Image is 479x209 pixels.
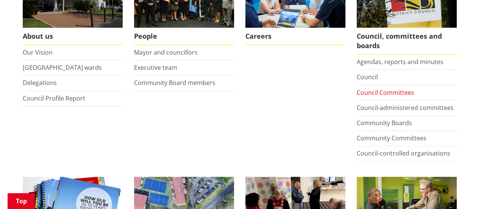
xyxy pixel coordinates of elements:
[23,79,57,87] a: Delegations
[357,104,454,112] a: Council-administered committees
[357,88,414,97] a: Council Committees
[134,79,215,87] a: Community Board members
[357,119,412,127] a: Community Boards
[134,63,177,72] a: Executive team
[23,63,102,72] a: [GEOGRAPHIC_DATA] wards
[444,177,471,204] iframe: Messenger Launcher
[23,48,53,57] a: Our Vision
[357,134,426,142] a: Community Committees
[245,28,345,45] span: Careers
[23,94,85,102] a: Council Profile Report
[23,28,123,45] span: About us
[8,193,35,209] a: Top
[357,28,457,55] span: Council, committees and boards
[134,28,234,45] span: People
[357,58,443,66] a: Agendas, reports and minutes
[357,73,378,81] a: Council
[134,48,198,57] a: Mayor and councillors
[357,149,450,157] a: Council-controlled organisations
